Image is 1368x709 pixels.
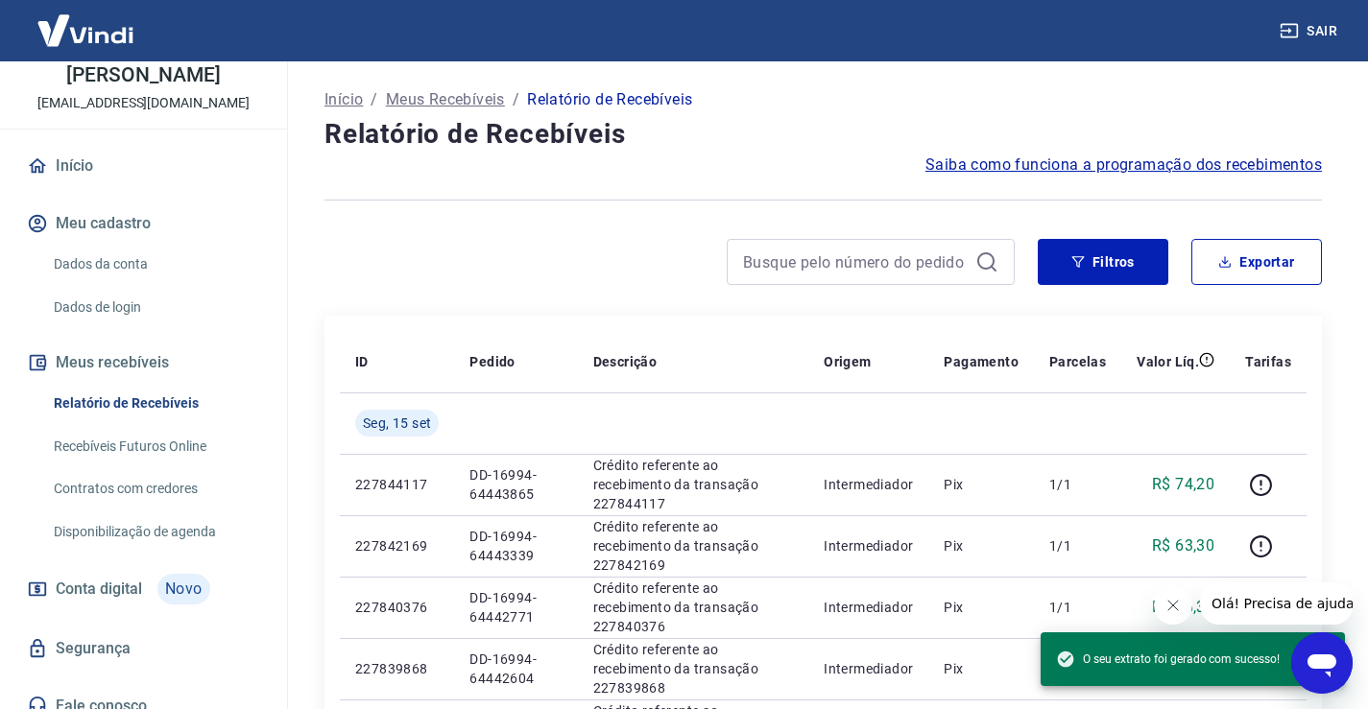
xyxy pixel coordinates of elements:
button: Filtros [1038,239,1168,285]
p: [EMAIL_ADDRESS][DOMAIN_NAME] [37,93,250,113]
p: Crédito referente ao recebimento da transação 227840376 [593,579,794,636]
p: 227842169 [355,536,439,555]
img: Vindi [23,1,148,59]
button: Exportar [1191,239,1322,285]
p: / [513,88,519,111]
p: DD-16994-64442771 [469,588,562,626]
p: 1/1 [1049,598,1106,617]
iframe: Fechar mensagem [1154,586,1192,625]
a: Meus Recebíveis [386,88,505,111]
button: Meu cadastro [23,202,264,245]
a: Início [23,145,264,187]
a: Dados de login [46,288,264,327]
p: Crédito referente ao recebimento da transação 227839868 [593,640,794,697]
a: Dados da conta [46,245,264,284]
p: 1/1 [1049,475,1106,494]
p: [PERSON_NAME] [66,65,220,85]
button: Sair [1276,13,1345,49]
a: Disponibilização de agenda [46,512,264,552]
p: Pix [944,598,1019,617]
span: O seu extrato foi gerado com sucesso! [1056,650,1280,669]
p: Relatório de Recebíveis [527,88,692,111]
p: DD-16994-64443865 [469,465,562,504]
p: Origem [824,352,871,371]
a: Contratos com credores [46,469,264,508]
p: 227844117 [355,475,439,494]
p: R$ 63,30 [1152,534,1214,557]
p: Descrição [593,352,658,371]
a: Conta digitalNovo [23,566,264,612]
p: Intermediador [824,475,913,494]
a: Início [324,88,363,111]
p: 227840376 [355,598,439,617]
p: Parcelas [1049,352,1106,371]
p: Pix [944,536,1019,555]
h4: Relatório de Recebíveis [324,115,1322,154]
p: 1/1 [1049,536,1106,555]
p: Intermediador [824,659,913,678]
span: Novo [157,574,210,604]
a: Recebíveis Futuros Online [46,427,264,466]
input: Busque pelo número do pedido [743,248,968,276]
p: / [371,88,377,111]
p: Crédito referente ao recebimento da transação 227844117 [593,456,794,513]
p: 227839868 [355,659,439,678]
p: Pix [944,659,1019,678]
p: Pagamento [944,352,1019,371]
a: Saiba como funciona a programação dos recebimentos [925,154,1322,177]
p: Intermediador [824,536,913,555]
span: Conta digital [56,576,142,603]
p: ID [355,352,369,371]
button: Meus recebíveis [23,342,264,384]
span: Seg, 15 set [363,414,431,433]
p: Valor Líq. [1137,352,1199,371]
p: Pix [944,475,1019,494]
p: R$ 66,30 [1152,596,1214,619]
p: Crédito referente ao recebimento da transação 227842169 [593,517,794,575]
p: Intermediador [824,598,913,617]
a: Relatório de Recebíveis [46,384,264,423]
iframe: Mensagem da empresa [1200,582,1353,625]
p: R$ 74,20 [1152,473,1214,496]
iframe: Botão para abrir a janela de mensagens [1291,632,1353,694]
p: DD-16994-64442604 [469,650,562,688]
span: Olá! Precisa de ajuda? [12,13,161,29]
p: Pedido [469,352,515,371]
a: Segurança [23,627,264,670]
p: DD-16994-64443339 [469,527,562,565]
p: Tarifas [1245,352,1291,371]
